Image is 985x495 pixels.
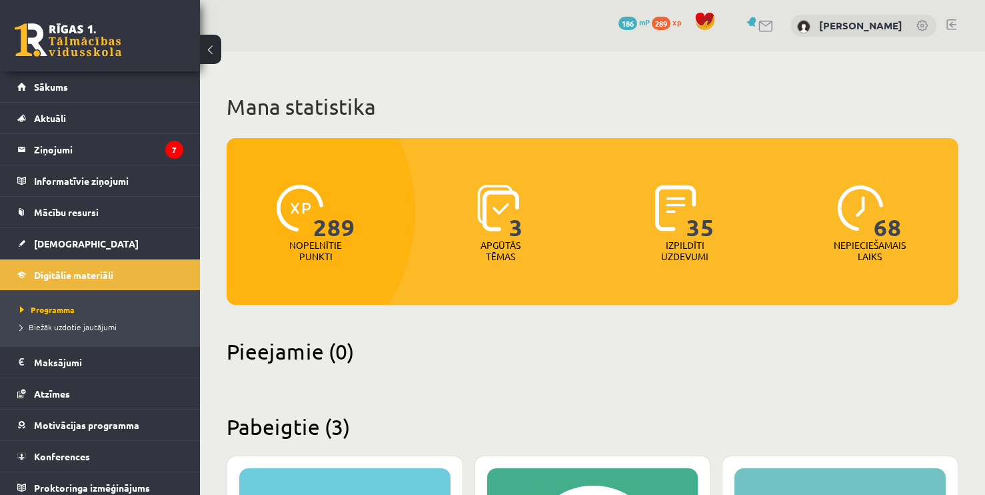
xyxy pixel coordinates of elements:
[34,388,70,400] span: Atzīmes
[652,17,688,27] a: 289 xp
[34,81,68,93] span: Sākums
[618,17,637,30] span: 186
[34,482,150,494] span: Proktoringa izmēģinājums
[17,378,183,409] a: Atzīmes
[17,260,183,290] a: Digitālie materiāli
[277,185,323,231] img: icon-xp-0682a9bc20223a9ccc6f5883a126b849a74cddfe5390d2b41b4391c66f2066e7.svg
[227,338,958,364] h2: Pieejamie (0)
[34,206,99,218] span: Mācību resursi
[834,239,906,262] p: Nepieciešamais laiks
[34,134,183,165] legend: Ziņojumi
[797,20,810,33] img: Aleksejs Hivričs
[15,23,121,57] a: Rīgas 1. Tālmācības vidusskola
[17,71,183,102] a: Sākums
[20,304,75,315] span: Programma
[227,414,958,440] h2: Pabeigtie (3)
[17,441,183,472] a: Konferences
[17,134,183,165] a: Ziņojumi7
[34,237,139,250] span: [DEMOGRAPHIC_DATA]
[509,185,523,239] span: 3
[639,17,650,27] span: mP
[17,197,183,227] a: Mācību resursi
[652,17,670,30] span: 289
[34,419,139,431] span: Motivācijas programma
[289,239,342,262] p: Nopelnītie punkti
[686,185,714,239] span: 35
[34,269,113,281] span: Digitālie materiāli
[34,112,66,124] span: Aktuāli
[20,321,187,333] a: Biežāk uzdotie jautājumi
[659,239,711,262] p: Izpildīti uzdevumi
[17,228,183,259] a: [DEMOGRAPHIC_DATA]
[313,185,355,239] span: 289
[20,304,187,316] a: Programma
[672,17,681,27] span: xp
[874,185,902,239] span: 68
[17,165,183,196] a: Informatīvie ziņojumi
[837,185,884,231] img: icon-clock-7be60019b62300814b6bd22b8e044499b485619524d84068768e800edab66f18.svg
[477,185,519,231] img: icon-learned-topics-4a711ccc23c960034f471b6e78daf4a3bad4a20eaf4de84257b87e66633f6470.svg
[17,103,183,133] a: Aktuāli
[655,185,696,231] img: icon-completed-tasks-ad58ae20a441b2904462921112bc710f1caf180af7a3daa7317a5a94f2d26646.svg
[618,17,650,27] a: 186 mP
[165,141,183,159] i: 7
[475,239,526,262] p: Apgūtās tēmas
[819,19,902,32] a: [PERSON_NAME]
[34,165,183,196] legend: Informatīvie ziņojumi
[34,450,90,462] span: Konferences
[227,93,958,120] h1: Mana statistika
[17,347,183,378] a: Maksājumi
[20,322,117,332] span: Biežāk uzdotie jautājumi
[17,410,183,440] a: Motivācijas programma
[34,347,183,378] legend: Maksājumi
